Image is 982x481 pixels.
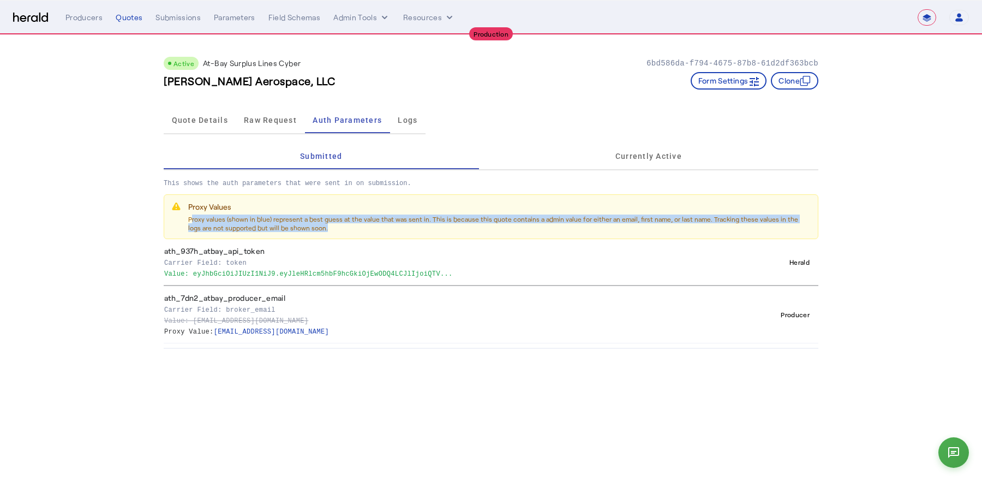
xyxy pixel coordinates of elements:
[268,12,321,23] div: Field Schemas
[164,328,214,336] span: Proxy Value:
[164,73,335,88] h3: [PERSON_NAME] Aerospace, LLC
[313,116,382,124] span: Auth Parameters
[615,152,682,160] span: Currently Active
[771,72,818,90] button: Clone
[164,239,732,286] th: ath_937h_atbay_api_token
[65,12,103,23] div: Producers
[164,268,728,278] p: Value: eyJhbGciOiJIUzI1NiJ9.eyJleHRlcm5hbF9hcGkiOjEwODQ4LCJlIjoiQTV...
[172,116,228,124] span: Quote Details
[116,12,142,23] div: Quotes
[164,325,728,336] p: [EMAIL_ADDRESS][DOMAIN_NAME]
[164,257,728,268] p: Carrier Field: token
[13,13,48,23] img: Herald Logo
[333,12,390,23] button: internal dropdown menu
[646,58,818,69] p: 6bd586da-f794-4675-87b8-61d2df363bcb
[300,152,342,160] span: Submitted
[203,58,301,69] p: At-Bay Surplus Lines Cyber
[403,12,455,23] button: Resources dropdown menu
[244,116,297,124] span: Raw Request
[164,170,818,188] p: This shows the auth parameters that were sent in on submission.
[469,27,513,40] div: Production
[164,314,728,325] p: Value: [EMAIL_ADDRESS][DOMAIN_NAME]
[164,286,732,343] th: ath_7dn2_atbay_producer_email
[173,60,194,67] span: Active
[785,256,814,269] div: Herald
[398,116,417,124] span: Logs
[776,308,814,321] div: Producer
[188,215,811,232] p: Proxy values (shown in blue) represent a best guess at the value that was sent in. This is becaus...
[164,304,728,314] p: Carrier Field: broker_email
[214,12,255,23] div: Parameters
[155,12,201,23] div: Submissions
[691,72,767,90] button: Form Settings
[188,201,811,212] p: Proxy Values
